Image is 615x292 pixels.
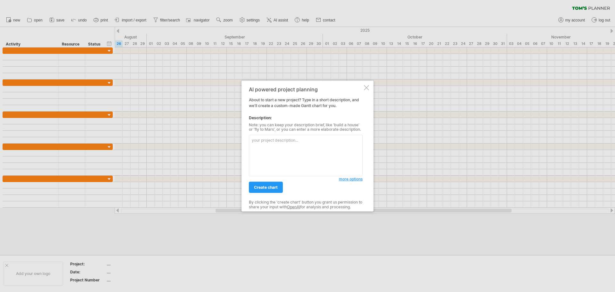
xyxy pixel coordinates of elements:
[249,115,363,121] div: Description:
[249,200,363,209] div: By clicking the 'create chart' button you grant us permission to share your input with for analys...
[287,204,300,209] a: OpenAI
[339,177,363,181] span: more options
[249,182,283,193] a: create chart
[249,86,363,92] div: AI powered project planning
[249,122,363,132] div: Note: you can keep your description brief, like 'build a house' or 'fly to Mars', or you can ente...
[249,86,363,206] div: About to start a new project? Type in a short description, and we'll create a custom-made Gantt c...
[254,185,278,190] span: create chart
[339,176,363,182] a: more options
